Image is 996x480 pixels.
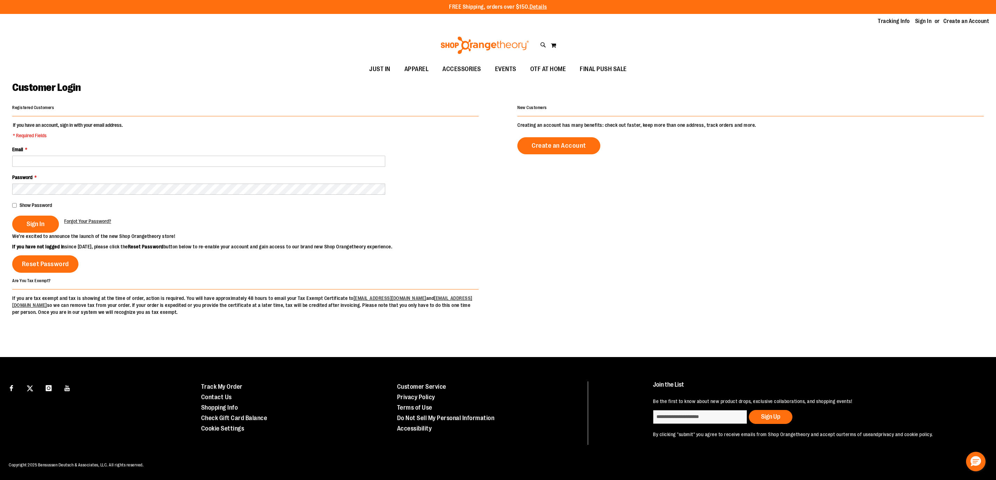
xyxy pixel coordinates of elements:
[749,410,792,424] button: Sign Up
[26,220,45,228] span: Sign In
[201,383,243,390] a: Track My Order
[449,3,547,11] p: FREE Shipping, orders over $150.
[12,147,23,152] span: Email
[24,381,36,394] a: Visit our X page
[530,61,566,77] span: OTF AT HOME
[404,61,429,77] span: APPAREL
[653,381,974,394] h4: Join the List
[397,394,435,401] a: Privacy Policy
[12,216,59,233] button: Sign In
[12,105,54,110] strong: Registered Customers
[397,61,436,77] a: APPAREL
[397,383,446,390] a: Customer Service
[12,82,81,93] span: Customer Login
[653,431,974,438] p: By clicking "submit" you agree to receive emails from Shop Orangetheory and accept our and
[523,61,573,77] a: OTF AT HOME
[201,415,267,421] a: Check Gift Card Balance
[12,175,32,180] span: Password
[369,61,390,77] span: JUST IN
[12,244,65,249] strong: If you have not logged in
[64,218,111,224] span: Forgot Your Password?
[12,255,78,273] a: Reset Password
[517,137,600,154] a: Create an Account
[580,61,627,77] span: FINAL PUSH SALE
[12,233,498,240] p: We’re excited to announce the launch of the new Shop Orangetheory store!
[573,61,634,77] a: FINAL PUSH SALE
[397,404,432,411] a: Terms of Use
[128,244,164,249] strong: Reset Password
[353,295,426,301] a: [EMAIL_ADDRESS][DOMAIN_NAME]
[64,218,111,225] a: Forgot Your Password?
[495,61,516,77] span: EVENTS
[442,61,481,77] span: ACCESSORIES
[915,17,932,25] a: Sign In
[517,105,547,110] strong: New Customers
[879,432,933,437] a: privacy and cookie policy.
[9,463,144,467] span: Copyright 2025 Bensussen Deutsch & Associates, LLC. All rights reserved.
[12,278,51,283] strong: Are You Tax Exempt?
[761,413,780,420] span: Sign Up
[5,381,17,394] a: Visit our Facebook page
[440,37,530,54] img: Shop Orangetheory
[20,202,52,208] span: Show Password
[22,260,69,268] span: Reset Password
[43,381,55,394] a: Visit our Instagram page
[201,394,232,401] a: Contact Us
[397,415,495,421] a: Do Not Sell My Personal Information
[843,432,870,437] a: terms of use
[435,61,488,77] a: ACCESSORIES
[397,425,432,432] a: Accessibility
[653,410,747,424] input: enter email
[653,398,974,405] p: Be the first to know about new product drops, exclusive collaborations, and shopping events!
[532,142,586,149] span: Create an Account
[12,122,123,139] legend: If you have an account, sign in with your email address.
[878,17,910,25] a: Tracking Info
[362,61,397,77] a: JUST IN
[61,381,74,394] a: Visit our Youtube page
[517,122,984,129] p: Creating an account has many benefits: check out faster, keep more than one address, track orders...
[27,385,33,392] img: Twitter
[201,425,244,432] a: Cookie Settings
[12,243,498,250] p: since [DATE], please click the button below to re-enable your account and gain access to our bran...
[488,61,523,77] a: EVENTS
[201,404,238,411] a: Shopping Info
[966,452,986,471] button: Hello, have a question? Let’s chat.
[12,295,479,316] p: If you are tax exempt and tax is showing at the time of order, action is required. You will have ...
[13,132,123,139] span: * Required Fields
[943,17,989,25] a: Create an Account
[530,4,547,10] a: Details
